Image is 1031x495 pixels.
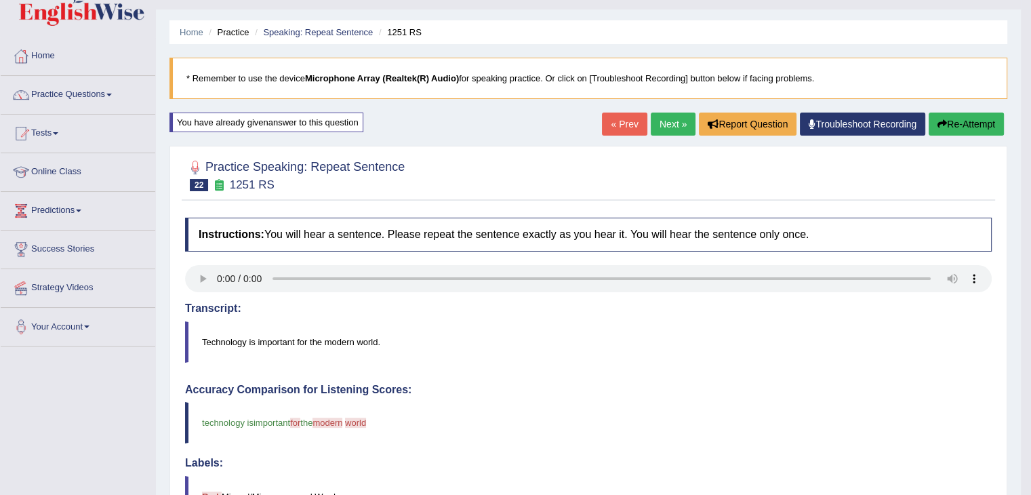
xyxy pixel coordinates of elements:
[169,58,1007,99] blockquote: * Remember to use the device for speaking practice. Or click on [Troubleshoot Recording] button b...
[185,218,992,252] h4: You will hear a sentence. Please repeat the sentence exactly as you hear it. You will hear the se...
[1,115,155,148] a: Tests
[202,418,254,428] span: technology is
[376,26,422,39] li: 1251 RS
[699,113,796,136] button: Report Question
[800,113,925,136] a: Troubleshoot Recording
[185,384,992,396] h4: Accuracy Comparison for Listening Scores:
[929,113,1004,136] button: Re-Attempt
[1,231,155,264] a: Success Stories
[185,321,992,363] blockquote: Technology is important for the modern world.
[312,418,342,428] span: modern
[185,457,992,469] h4: Labels:
[602,113,647,136] a: « Prev
[263,27,373,37] a: Speaking: Repeat Sentence
[651,113,695,136] a: Next »
[185,157,405,191] h2: Practice Speaking: Repeat Sentence
[1,37,155,71] a: Home
[199,229,264,240] b: Instructions:
[1,308,155,342] a: Your Account
[305,73,459,83] b: Microphone Array (Realtek(R) Audio)
[254,418,290,428] span: important
[300,418,312,428] span: the
[169,113,363,132] div: You have already given answer to this question
[1,269,155,303] a: Strategy Videos
[180,27,203,37] a: Home
[205,26,249,39] li: Practice
[1,192,155,226] a: Predictions
[345,418,366,428] span: world
[230,178,275,191] small: 1251 RS
[185,302,992,315] h4: Transcript:
[290,418,300,428] span: for
[211,179,226,192] small: Exam occurring question
[190,179,208,191] span: 22
[1,153,155,187] a: Online Class
[1,76,155,110] a: Practice Questions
